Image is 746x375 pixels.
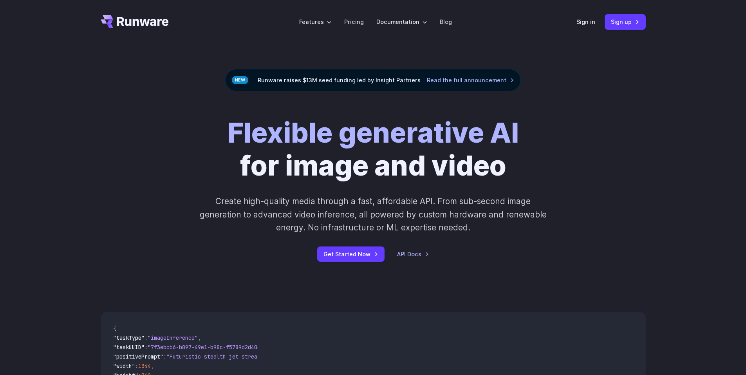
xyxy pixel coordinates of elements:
[145,344,148,351] span: :
[151,362,154,370] span: ,
[576,17,595,26] a: Sign in
[145,334,148,341] span: :
[228,116,519,149] strong: Flexible generative AI
[113,344,145,351] span: "taskUUID"
[199,195,547,234] p: Create high-quality media through a fast, affordable API. From sub-second image generation to adv...
[397,250,429,259] a: API Docs
[113,325,116,332] span: {
[344,17,364,26] a: Pricing
[113,362,135,370] span: "width"
[113,334,145,341] span: "taskType"
[113,353,163,360] span: "positivePrompt"
[148,334,198,341] span: "imageInference"
[376,17,427,26] label: Documentation
[135,362,138,370] span: :
[148,344,267,351] span: "7f3ebcb6-b897-49e1-b98c-f5789d2d40d7"
[138,362,151,370] span: 1344
[605,14,646,29] a: Sign up
[101,15,169,28] a: Go to /
[198,334,201,341] span: ,
[299,17,332,26] label: Features
[225,69,521,91] div: Runware raises $13M seed funding led by Insight Partners
[317,246,385,262] a: Get Started Now
[228,116,519,182] h1: for image and video
[440,17,452,26] a: Blog
[163,353,166,360] span: :
[427,76,514,85] a: Read the full announcement
[166,353,452,360] span: "Futuristic stealth jet streaking through a neon-lit cityscape with glowing purple exhaust"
